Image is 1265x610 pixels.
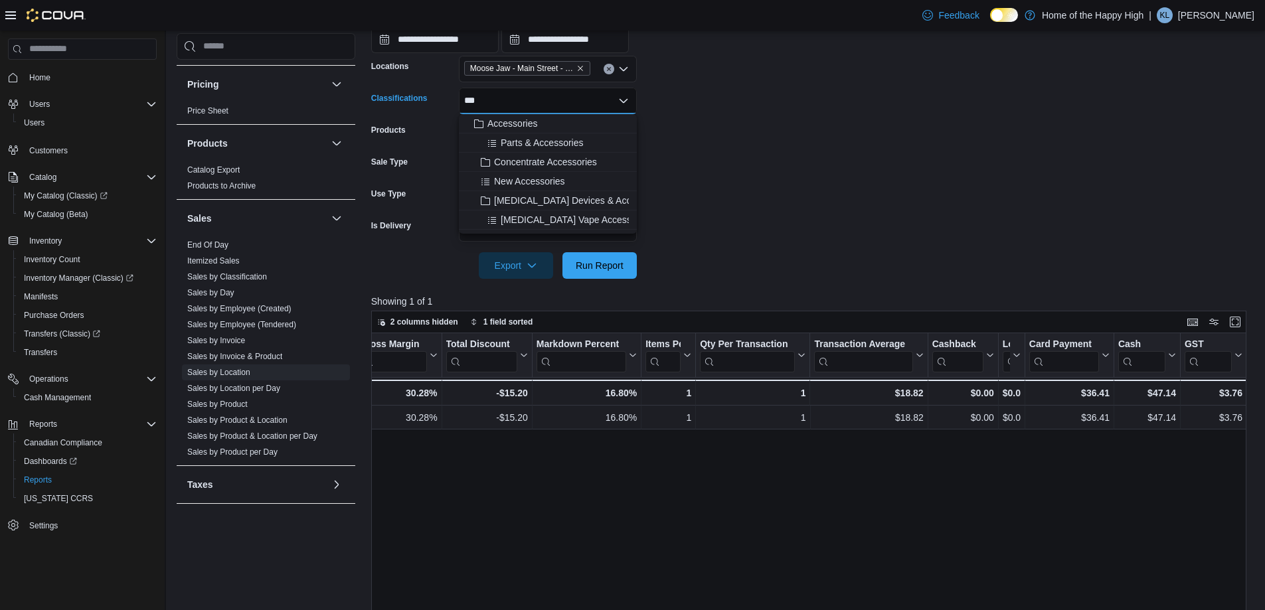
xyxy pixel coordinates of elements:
[3,95,162,114] button: Users
[19,307,90,323] a: Purchase Orders
[187,320,296,329] a: Sales by Employee (Tendered)
[19,206,157,222] span: My Catalog (Beta)
[19,435,157,451] span: Canadian Compliance
[24,143,73,159] a: Customers
[187,240,228,250] a: End Of Day
[371,61,409,72] label: Locations
[329,210,345,226] button: Sales
[24,191,108,201] span: My Catalog (Classic)
[19,115,157,131] span: Users
[1003,410,1021,425] div: $0.00
[187,165,240,175] a: Catalog Export
[372,314,464,330] button: 2 columns hidden
[24,416,62,432] button: Reports
[19,115,50,131] a: Users
[390,317,458,327] span: 2 columns hidden
[24,254,80,265] span: Inventory Count
[13,433,162,452] button: Canadian Compliance
[459,191,637,210] button: [MEDICAL_DATA] Devices & Accessories
[187,478,213,491] h3: Taxes
[19,252,157,267] span: Inventory Count
[917,2,984,29] a: Feedback
[371,93,428,104] label: Classifications
[24,310,84,321] span: Purchase Orders
[13,388,162,407] button: Cash Management
[446,410,527,425] div: -$15.20
[24,329,100,339] span: Transfers (Classic)
[24,456,77,467] span: Dashboards
[1185,410,1242,425] div: $3.76
[19,270,157,286] span: Inventory Manager (Classic)
[459,210,637,230] button: [MEDICAL_DATA] Vape Accessories
[19,344,62,360] a: Transfers
[19,390,96,406] a: Cash Management
[1003,385,1021,401] div: $0.00
[187,137,326,150] button: Products
[501,213,651,226] span: [MEDICAL_DATA] Vape Accessories
[1206,314,1222,330] button: Display options
[187,78,218,91] h3: Pricing
[700,339,795,372] div: Qty Per Transaction
[187,212,326,225] button: Sales
[24,117,44,128] span: Users
[3,516,162,535] button: Settings
[177,103,355,124] div: Pricing
[187,400,248,409] a: Sales by Product
[329,135,345,151] button: Products
[618,64,629,74] button: Open list of options
[645,385,691,401] div: 1
[19,307,157,323] span: Purchase Orders
[19,326,157,342] span: Transfers (Classic)
[187,137,228,150] h3: Products
[700,339,805,372] button: Qty Per Transaction
[19,289,63,305] a: Manifests
[446,339,517,351] div: Total Discount
[1003,339,1021,372] button: Loyalty Redemptions
[645,339,681,372] div: Items Per Transaction
[187,319,296,330] span: Sales by Employee (Tendered)
[459,133,637,153] button: Parts & Accessories
[1003,339,1010,351] div: Loyalty Redemptions
[932,339,983,372] div: Cashback
[464,61,590,76] span: Moose Jaw - Main Street - Fire & Flower
[371,220,411,231] label: Is Delivery
[187,335,245,346] span: Sales by Invoice
[24,273,133,283] span: Inventory Manager (Classic)
[24,517,157,534] span: Settings
[576,64,584,72] button: Remove Moose Jaw - Main Street - Fire & Flower from selection in this group
[938,9,979,22] span: Feedback
[187,181,256,191] a: Products to Archive
[19,453,82,469] a: Dashboards
[1118,339,1165,372] div: Cash
[494,194,666,207] span: [MEDICAL_DATA] Devices & Accessories
[187,367,250,378] span: Sales by Location
[24,416,157,432] span: Reports
[29,419,57,429] span: Reports
[371,157,408,167] label: Sale Type
[19,472,157,488] span: Reports
[645,339,681,351] div: Items Per Transaction
[13,114,162,132] button: Users
[19,491,98,506] a: [US_STATE] CCRS
[1029,339,1099,372] div: Card Payment
[459,114,637,230] div: Choose from the following options
[604,64,614,74] button: Clear input
[24,233,157,249] span: Inventory
[359,410,437,425] div: 30.28%
[932,385,993,401] div: $0.00
[3,140,162,159] button: Customers
[990,8,1018,22] input: Dark Mode
[187,384,280,393] a: Sales by Location per Day
[19,270,139,286] a: Inventory Manager (Classic)
[19,390,157,406] span: Cash Management
[494,175,565,188] span: New Accessories
[24,96,157,112] span: Users
[1178,7,1254,23] p: [PERSON_NAME]
[483,317,533,327] span: 1 field sorted
[814,410,923,425] div: $18.82
[19,326,106,342] a: Transfers (Classic)
[27,9,86,22] img: Cova
[13,269,162,287] a: Inventory Manager (Classic)
[645,339,691,372] button: Items Per Transaction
